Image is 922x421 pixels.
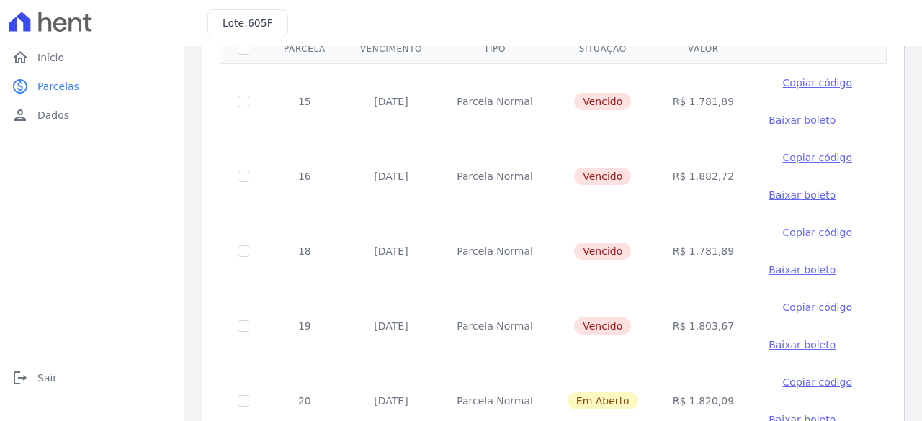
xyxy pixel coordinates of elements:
button: Copiar código [769,300,866,314]
td: R$ 1.882,72 [655,139,751,214]
td: 19 [267,289,343,363]
a: personDados [6,101,179,130]
span: Copiar código [783,77,852,89]
th: Valor [655,34,751,63]
td: Parcela Normal [439,289,550,363]
span: Copiar código [783,376,852,388]
button: Copiar código [769,225,866,240]
td: 18 [267,214,343,289]
th: Vencimento [343,34,439,63]
span: Vencido [574,317,631,335]
i: logout [12,369,29,386]
a: Baixar boleto [769,263,836,277]
td: R$ 1.781,89 [655,214,751,289]
span: Baixar boleto [769,264,836,276]
a: logoutSair [6,363,179,392]
span: Vencido [574,243,631,260]
td: Parcela Normal [439,214,550,289]
td: [DATE] [343,63,439,139]
a: paidParcelas [6,72,179,101]
button: Copiar código [769,375,866,389]
span: Início [37,50,64,65]
td: Parcela Normal [439,139,550,214]
button: Copiar código [769,76,866,90]
i: paid [12,78,29,95]
span: Sair [37,371,57,385]
span: 605F [248,17,273,29]
span: Baixar boleto [769,339,836,350]
th: Parcela [267,34,343,63]
span: Parcelas [37,79,79,94]
span: Vencido [574,93,631,110]
span: Copiar código [783,152,852,163]
td: Parcela Normal [439,63,550,139]
span: Baixar boleto [769,114,836,126]
td: [DATE] [343,214,439,289]
span: Dados [37,108,69,122]
td: 16 [267,139,343,214]
a: homeInício [6,43,179,72]
a: Baixar boleto [769,188,836,202]
th: Tipo [439,34,550,63]
button: Copiar código [769,150,866,165]
i: home [12,49,29,66]
td: [DATE] [343,289,439,363]
i: person [12,107,29,124]
span: Copiar código [783,227,852,238]
h3: Lote: [223,16,273,31]
th: Situação [550,34,655,63]
a: Baixar boleto [769,113,836,127]
span: Em Aberto [568,392,638,409]
span: Vencido [574,168,631,185]
td: R$ 1.781,89 [655,63,751,139]
td: R$ 1.803,67 [655,289,751,363]
span: Copiar código [783,302,852,313]
a: Baixar boleto [769,338,836,352]
td: 15 [267,63,343,139]
td: [DATE] [343,139,439,214]
span: Baixar boleto [769,189,836,201]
